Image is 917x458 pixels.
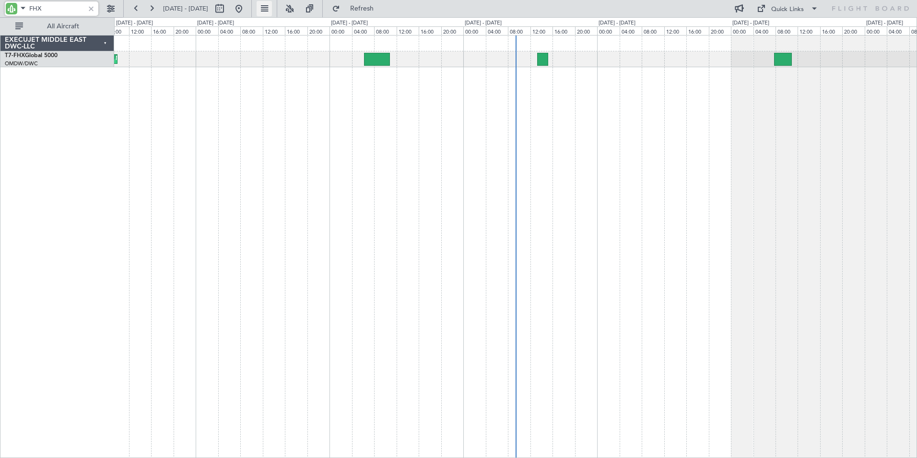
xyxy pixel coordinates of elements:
[374,26,396,35] div: 08:00
[5,53,58,59] a: T7-FHXGlobal 5000
[866,19,903,27] div: [DATE] - [DATE]
[240,26,262,35] div: 08:00
[731,26,753,35] div: 00:00
[441,26,463,35] div: 20:00
[709,26,731,35] div: 20:00
[5,60,38,67] a: OMDW/DWC
[642,26,664,35] div: 08:00
[508,26,530,35] div: 08:00
[106,26,129,35] div: 08:00
[686,26,708,35] div: 16:00
[664,26,686,35] div: 12:00
[263,26,285,35] div: 12:00
[307,26,329,35] div: 20:00
[5,53,25,59] span: T7-FHX
[486,26,508,35] div: 04:00
[329,26,352,35] div: 00:00
[865,26,887,35] div: 00:00
[887,26,909,35] div: 04:00
[465,19,502,27] div: [DATE] - [DATE]
[174,26,196,35] div: 20:00
[29,1,84,16] input: A/C (Reg. or Type)
[771,5,804,14] div: Quick Links
[342,5,382,12] span: Refresh
[599,19,635,27] div: [DATE] - [DATE]
[129,26,151,35] div: 12:00
[352,26,374,35] div: 04:00
[752,1,823,16] button: Quick Links
[842,26,864,35] div: 20:00
[732,19,769,27] div: [DATE] - [DATE]
[597,26,619,35] div: 00:00
[575,26,597,35] div: 20:00
[798,26,820,35] div: 12:00
[553,26,575,35] div: 16:00
[397,26,419,35] div: 12:00
[753,26,776,35] div: 04:00
[11,19,104,34] button: All Aircraft
[151,26,173,35] div: 16:00
[196,26,218,35] div: 00:00
[25,23,101,30] span: All Aircraft
[620,26,642,35] div: 04:00
[328,1,385,16] button: Refresh
[530,26,553,35] div: 12:00
[419,26,441,35] div: 16:00
[163,4,208,13] span: [DATE] - [DATE]
[463,26,485,35] div: 00:00
[820,26,842,35] div: 16:00
[197,19,234,27] div: [DATE] - [DATE]
[331,19,368,27] div: [DATE] - [DATE]
[116,19,153,27] div: [DATE] - [DATE]
[776,26,798,35] div: 08:00
[218,26,240,35] div: 04:00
